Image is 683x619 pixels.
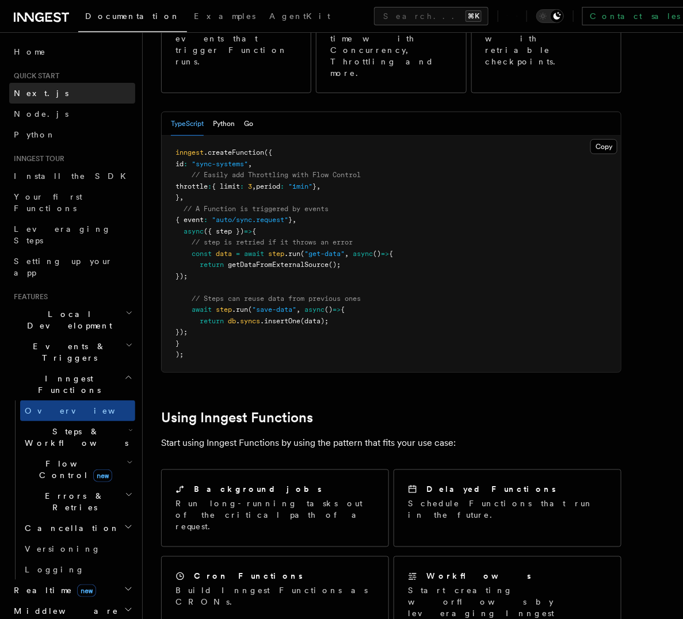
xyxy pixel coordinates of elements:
span: step [268,250,284,258]
a: Using Inngest Functions [161,410,313,426]
span: Inngest tour [9,154,64,163]
span: => [244,227,252,235]
button: Go [244,112,253,136]
span: ( [248,305,252,314]
a: Versioning [20,538,135,559]
span: { limit [212,182,240,190]
h2: Background jobs [194,484,322,495]
span: async [353,250,373,258]
a: Examples [187,3,262,31]
a: Home [9,41,135,62]
span: Python [14,130,56,139]
span: ({ step }) [204,227,244,235]
span: : [184,160,188,168]
span: id [175,160,184,168]
span: (); [329,261,341,269]
h2: Cron Functions [194,571,303,582]
span: : [280,182,284,190]
span: Node.js [14,109,68,119]
a: Leveraging Steps [9,219,135,251]
span: } [312,182,316,190]
a: AgentKit [262,3,337,31]
span: async [184,227,204,235]
span: .createFunction [204,148,264,156]
span: () [373,250,381,258]
span: Home [14,46,46,58]
span: ( [300,250,304,258]
button: Search...⌘K [374,7,489,25]
span: .run [284,250,300,258]
a: Logging [20,559,135,580]
p: Schedule Functions that run in the future. [408,498,607,521]
span: "sync-systems" [192,160,248,168]
span: Middleware [9,605,119,617]
span: // Steps can reuse data from previous ones [192,295,361,303]
span: , [180,193,184,201]
span: (data); [300,317,329,325]
span: Next.js [14,89,68,98]
button: Flow Controlnew [20,453,135,486]
h2: Workflows [426,571,531,582]
span: , [296,305,300,314]
button: Local Development [9,304,135,336]
span: : [204,216,208,224]
a: Overview [20,400,135,421]
span: }); [175,328,188,336]
span: Versioning [25,544,101,553]
span: Logging [25,565,85,574]
a: Delayed FunctionsSchedule Functions that run in the future. [394,469,621,547]
span: Install the SDK [14,171,133,181]
span: Flow Control [20,458,127,481]
span: Leveraging Steps [14,224,111,245]
span: { [389,250,393,258]
button: Errors & Retries [20,486,135,518]
button: Events & Triggers [9,336,135,368]
span: async [304,305,325,314]
p: Build Inngest Functions as CRONs. [175,585,375,608]
span: // step is retried if it throws an error [192,238,353,246]
span: db [228,317,236,325]
span: { [341,305,345,314]
a: Next.js [9,83,135,104]
a: Background jobsRun long-running tasks out of the critical path of a request. [161,469,389,547]
span: Overview [25,406,143,415]
button: Steps & Workflows [20,421,135,453]
span: } [175,193,180,201]
span: Inngest Functions [9,373,124,396]
span: }); [175,272,188,280]
span: 3 [248,182,252,190]
button: Cancellation [20,518,135,538]
span: , [292,216,296,224]
span: Examples [194,12,255,21]
span: // Easily add Throttling with Flow Control [192,171,361,179]
span: getDataFromExternalSource [228,261,329,269]
span: "save-data" [252,305,296,314]
span: Steps & Workflows [20,426,128,449]
span: { event [175,216,204,224]
span: = [236,250,240,258]
span: const [192,250,212,258]
span: ({ [264,148,272,156]
button: TypeScript [171,112,204,136]
span: new [77,584,96,597]
span: Your first Functions [14,192,82,213]
span: inngest [175,148,204,156]
span: => [381,250,389,258]
span: : [240,182,244,190]
div: Inngest Functions [9,400,135,580]
span: ); [175,350,184,358]
p: Run long-running tasks out of the critical path of a request. [175,498,375,533]
span: Documentation [85,12,180,21]
a: Install the SDK [9,166,135,186]
span: : [208,182,212,190]
span: } [288,216,292,224]
span: Events & Triggers [9,341,125,364]
a: Python [9,124,135,145]
span: syncs [240,317,260,325]
span: await [192,305,212,314]
span: AgentKit [269,12,330,21]
span: } [175,339,180,347]
span: .run [232,305,248,314]
span: data [216,250,232,258]
button: Realtimenew [9,580,135,601]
